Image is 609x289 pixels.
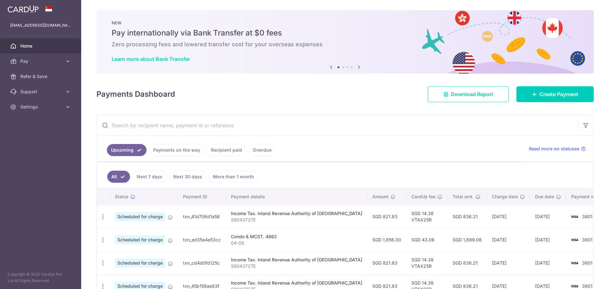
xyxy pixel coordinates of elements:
p: S9043727E [231,217,362,223]
span: Scheduled for charge [115,235,165,244]
span: Settings [20,104,62,110]
span: 3801 [582,237,593,242]
td: [DATE] [530,251,566,274]
p: S9043727E [231,263,362,269]
td: [DATE] [487,251,530,274]
td: txn_cd4d0fd125c [178,251,226,274]
td: [DATE] [530,205,566,228]
span: Support [20,89,62,95]
img: Bank transfer banner [96,10,594,74]
a: Recipient paid [207,144,246,156]
h4: Payments Dashboard [96,89,175,100]
a: Read more on statuses [529,146,586,152]
span: Home [20,43,62,49]
a: Upcoming [107,144,147,156]
span: CardUp fee [411,194,435,200]
td: SGD 836.21 [448,251,487,274]
th: Payment ID [178,188,226,205]
span: Status [115,194,128,200]
div: Income Tax. Inland Revenue Authority of [GEOGRAPHIC_DATA] [231,280,362,286]
p: NEW [112,20,579,25]
th: Payment details [226,188,367,205]
td: txn_ed35e4e53cc [178,228,226,251]
img: Bank Card [568,259,581,267]
p: 04-08 [231,240,362,246]
input: Search by recipient name, payment id or reference [97,115,578,135]
a: All [107,171,130,183]
span: 3801 [582,214,593,219]
td: SGD 821.83 [367,251,406,274]
h5: Pay internationally via Bank Transfer at $0 fees [112,28,579,38]
span: Pay [20,58,62,64]
a: Overdue [249,144,276,156]
td: SGD 14.38 VTAX25R [406,205,448,228]
img: Bank Card [568,213,581,220]
div: Income Tax. Inland Revenue Authority of [GEOGRAPHIC_DATA] [231,257,362,263]
a: Download Report [428,86,509,102]
span: Due date [535,194,554,200]
td: SGD 1,656.00 [367,228,406,251]
span: Scheduled for charge [115,212,165,221]
span: Refer & Save [20,73,62,80]
span: 3801 [582,260,593,266]
span: Create Payment [540,90,578,98]
div: Income Tax. Inland Revenue Authority of [GEOGRAPHIC_DATA] [231,210,362,217]
a: Learn more about Bank Transfer [112,56,190,62]
td: SGD 836.21 [448,205,487,228]
a: Payments on the way [149,144,204,156]
a: Create Payment [516,86,594,102]
td: [DATE] [487,228,530,251]
img: Bank Card [568,236,581,244]
p: [EMAIL_ADDRESS][DOMAIN_NAME] [10,22,71,29]
span: Read more on statuses [529,146,580,152]
a: Next 30 days [169,171,206,183]
span: Download Report [451,90,493,98]
td: SGD 14.38 VTAX25R [406,251,448,274]
span: 3801 [582,283,593,289]
span: Scheduled for charge [115,259,165,267]
a: More than 1 month [209,171,258,183]
td: [DATE] [487,205,530,228]
td: SGD 821.83 [367,205,406,228]
span: Amount [372,194,389,200]
div: Condo & MCST. 4862 [231,233,362,240]
span: Charge date [492,194,518,200]
img: CardUp [8,5,39,13]
td: SGD 1,699.06 [448,228,487,251]
td: [DATE] [530,228,566,251]
h6: Zero processing fees and lowered transfer cost for your overseas expenses [112,41,579,48]
td: SGD 43.06 [406,228,448,251]
td: txn_41d706d1a56 [178,205,226,228]
span: Total amt. [453,194,474,200]
a: Next 7 days [133,171,167,183]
